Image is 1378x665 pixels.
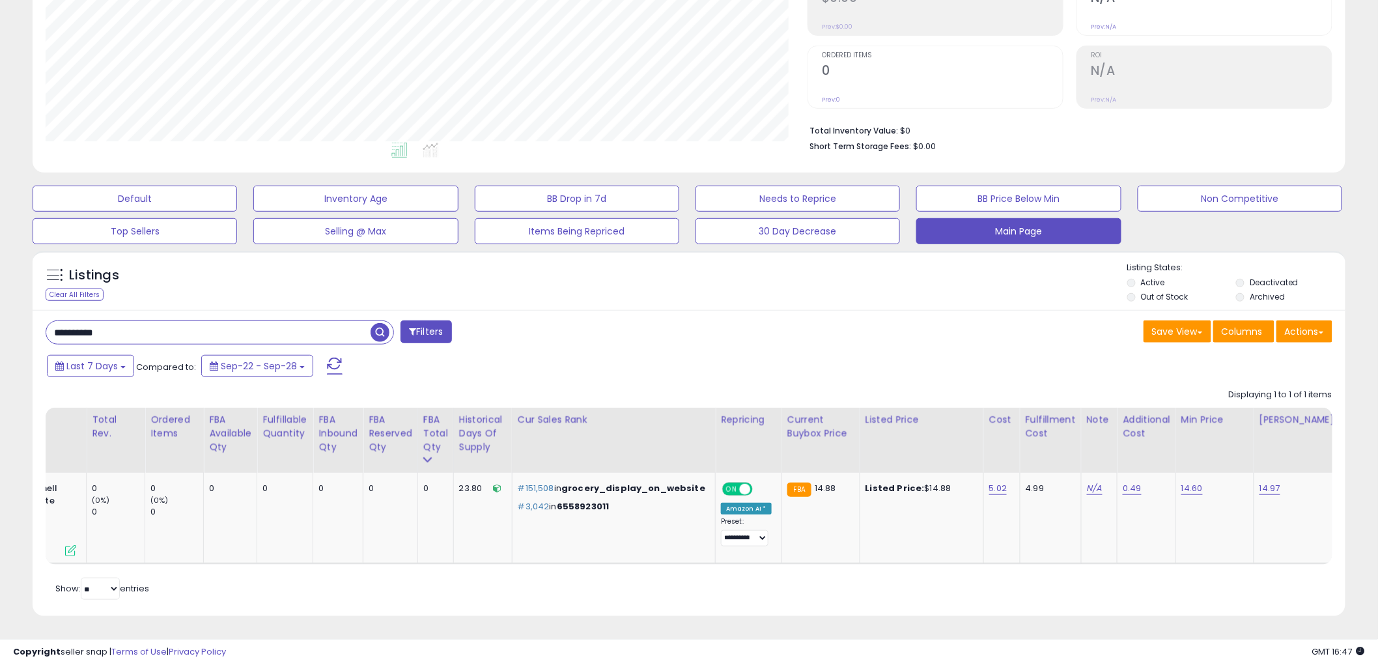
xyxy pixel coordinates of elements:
span: Sep-22 - Sep-28 [221,360,297,373]
div: Displaying 1 to 1 of 1 items [1229,389,1332,401]
li: $0 [809,122,1323,137]
div: FBA inbound Qty [318,413,358,454]
div: Listed Price [865,413,978,427]
button: 30 Day Decrease [696,218,900,244]
small: Prev: N/A [1091,23,1116,31]
span: #3,042 [518,500,550,513]
small: Prev: 0 [822,96,840,104]
div: 4.99 [1026,483,1071,494]
p: in [518,483,705,494]
span: 6558923011 [557,500,610,513]
div: FBA Reserved Qty [369,413,412,454]
div: Min Price [1181,413,1248,427]
div: 0 [262,483,303,494]
div: 0 [318,483,353,494]
a: 14.97 [1259,482,1280,495]
div: Note [1087,413,1112,427]
span: ROI [1091,52,1332,59]
span: #151,508 [518,482,554,494]
div: Repricing [721,413,776,427]
label: Active [1141,277,1165,288]
div: Total Rev. [92,413,139,440]
button: BB Price Below Min [916,186,1121,212]
a: 14.60 [1181,482,1203,495]
div: seller snap | | [13,646,226,658]
small: Prev: $0.00 [822,23,852,31]
div: Additional Cost [1123,413,1170,440]
a: Terms of Use [111,645,167,658]
a: Privacy Policy [169,645,226,658]
div: Clear All Filters [46,289,104,301]
span: Compared to: [136,361,196,373]
span: ON [724,484,740,495]
div: Historical Days Of Supply [459,413,507,454]
label: Archived [1250,291,1285,302]
div: Cost [989,413,1015,427]
div: 0 [92,483,145,494]
button: Non Competitive [1138,186,1342,212]
p: Listing States: [1127,262,1345,274]
a: 0.49 [1123,482,1142,495]
div: FBA Available Qty [209,413,251,454]
strong: Copyright [13,645,61,658]
div: 0 [150,483,203,494]
div: Cur Sales Rank [518,413,710,427]
h2: 0 [822,63,1063,81]
button: Items Being Repriced [475,218,679,244]
div: 0 [92,506,145,518]
b: Listed Price: [865,482,925,494]
div: Fulfillable Quantity [262,413,307,440]
button: Needs to Reprice [696,186,900,212]
button: Last 7 Days [47,355,134,377]
button: Main Page [916,218,1121,244]
small: (0%) [150,495,169,505]
span: Last 7 Days [66,360,118,373]
div: Ordered Items [150,413,198,440]
span: 2025-10-9 16:47 GMT [1312,645,1365,658]
div: FBA Total Qty [423,413,448,454]
div: 0 [209,483,247,494]
button: Save View [1144,320,1211,343]
h2: N/A [1091,63,1332,81]
span: grocery_display_on_website [561,482,705,494]
button: Default [33,186,237,212]
div: Fulfillment Cost [1026,413,1076,440]
button: Selling @ Max [253,218,458,244]
button: Columns [1213,320,1274,343]
button: Actions [1276,320,1332,343]
b: Short Term Storage Fees: [809,141,911,152]
div: 0 [369,483,408,494]
span: $0.00 [913,140,936,152]
small: FBA [787,483,811,497]
div: [PERSON_NAME] [1259,413,1337,427]
p: in [518,501,705,513]
span: 14.88 [815,482,836,494]
button: Top Sellers [33,218,237,244]
button: Inventory Age [253,186,458,212]
div: 23.80 [459,483,502,494]
button: BB Drop in 7d [475,186,679,212]
small: Prev: N/A [1091,96,1116,104]
h5: Listings [69,266,119,285]
div: 0 [150,506,203,518]
button: Filters [401,320,451,343]
small: (0%) [92,495,110,505]
button: Sep-22 - Sep-28 [201,355,313,377]
label: Deactivated [1250,277,1299,288]
b: Total Inventory Value: [809,125,898,136]
div: Amazon AI * [721,503,772,515]
span: Show: entries [55,582,149,595]
div: Preset: [721,517,772,546]
label: Out of Stock [1141,291,1188,302]
span: OFF [751,484,772,495]
span: Columns [1222,325,1263,338]
a: N/A [1087,482,1103,495]
a: 5.02 [989,482,1007,495]
div: $14.88 [865,483,974,494]
div: Current Buybox Price [787,413,854,440]
div: 0 [423,483,443,494]
span: Ordered Items [822,52,1063,59]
